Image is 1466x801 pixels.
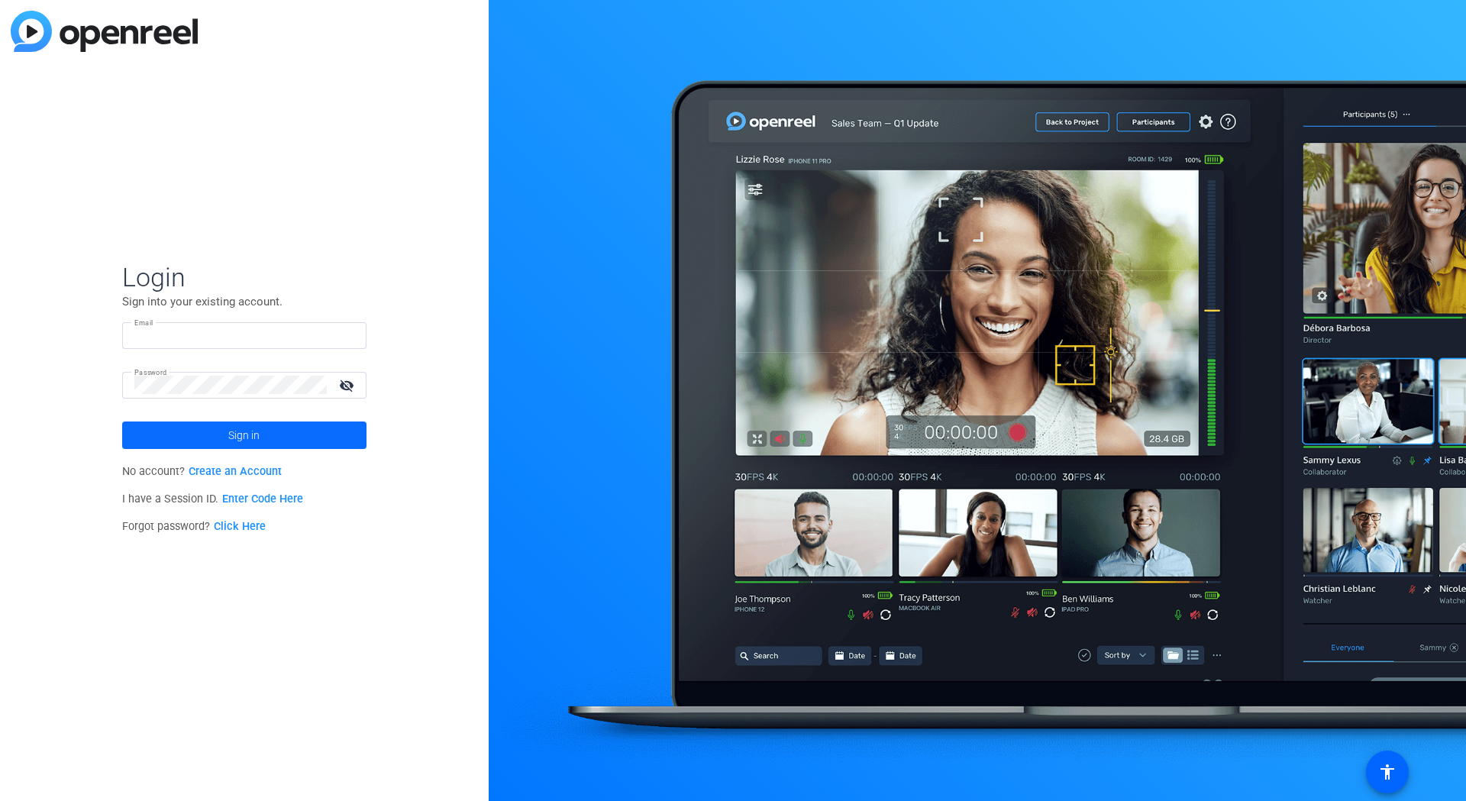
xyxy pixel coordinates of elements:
button: Sign in [122,421,366,449]
input: Enter Email Address [134,326,354,344]
mat-label: Password [134,368,167,376]
a: Create an Account [189,465,282,478]
mat-label: Email [134,318,153,327]
p: Sign into your existing account. [122,293,366,310]
mat-icon: accessibility [1378,763,1397,781]
a: Click Here [214,520,266,533]
span: I have a Session ID. [122,493,303,505]
img: blue-gradient.svg [11,11,198,52]
span: Forgot password? [122,520,266,533]
span: No account? [122,465,282,478]
span: Sign in [228,416,260,454]
span: Login [122,261,366,293]
mat-icon: visibility_off [330,374,366,396]
a: Enter Code Here [222,493,303,505]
